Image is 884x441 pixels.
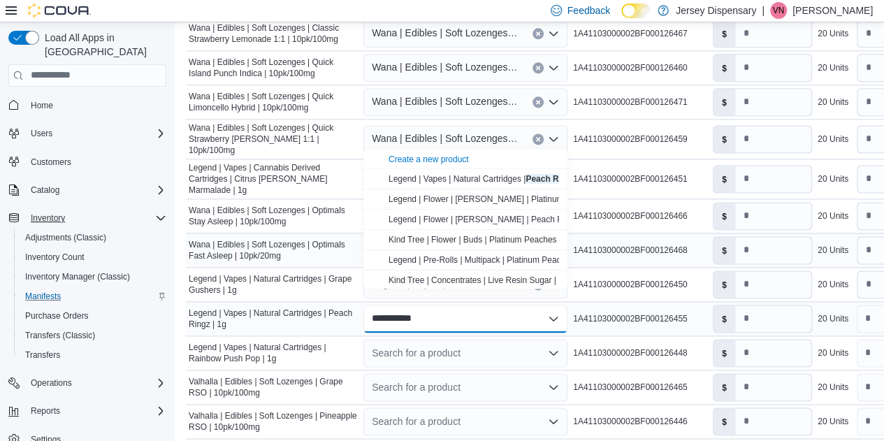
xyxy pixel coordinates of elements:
[3,152,172,172] button: Customers
[372,59,519,75] span: Wana | Edibles | Soft Lozenges | Quick Island Punch Indica | 10pk/100mg
[548,382,559,393] button: Open list of options
[573,173,688,185] span: 1A41103000002BF000126451
[372,93,519,110] span: Wana | Edibles | Soft Lozenges | Quick Limoncello Hybrid | 10pk/100mg
[389,255,614,265] span: Legend | Pre-Rolls | Multipack | Platinum Peaches | 7pk/7.0g
[532,133,544,145] button: Clear input
[818,279,848,290] div: 20 Units
[818,173,848,185] div: 20 Units
[20,347,166,363] span: Transfers
[713,126,735,152] label: $
[25,330,95,341] span: Transfers (Classic)
[14,326,172,345] button: Transfers (Classic)
[818,210,848,222] div: 20 Units
[189,273,358,296] span: Legend | Vapes | Natural Cartridges | Grape Gushers | 1g
[818,245,848,256] div: 20 Units
[548,28,559,39] button: Open list of options
[818,382,848,393] div: 20 Units
[20,308,166,324] span: Purchase Orders
[573,279,688,290] span: 1A41103000002BF000126450
[25,97,59,114] a: Home
[532,96,544,108] button: Clear input
[3,95,172,115] button: Home
[25,182,166,198] span: Catalog
[39,31,166,59] span: Load All Apps in [GEOGRAPHIC_DATA]
[363,210,567,230] button: Legend | Flower | Littles | Peach Rings | 28g
[713,408,735,435] label: $
[792,2,873,19] p: [PERSON_NAME]
[3,180,172,200] button: Catalog
[573,96,688,108] span: 1A41103000002BF000126471
[20,327,101,344] a: Transfers (Classic)
[773,2,785,19] span: VN
[770,2,787,19] div: Vinny Nguyen
[25,310,89,321] span: Purchase Orders
[189,57,358,79] span: Wana | Edibles | Soft Lozenges | Quick Island Punch Indica | 10pk/100mg
[363,250,567,270] button: Legend | Pre-Rolls | Multipack | Platinum Peaches | 7pk/7.0g
[573,62,688,73] span: 1A41103000002BF000126460
[25,375,78,391] button: Operations
[25,210,166,226] span: Inventory
[818,62,848,73] div: 20 Units
[548,133,559,145] button: Open list of options
[189,162,358,196] span: Legend | Vapes | Cannabis Derived Cartridges | Citrus [PERSON_NAME] Marmalade | 1g
[548,416,559,427] button: Open list of options
[25,125,58,142] button: Users
[363,189,567,210] button: Legend | Flower | Littles | Platinum Peaches | 28g
[621,3,651,18] input: Dark Mode
[3,401,172,421] button: Reports
[31,212,65,224] span: Inventory
[20,249,166,266] span: Inventory Count
[14,287,172,306] button: Manifests
[28,3,91,17] img: Cova
[713,374,735,400] label: $
[363,230,567,250] button: Kind Tree | Flower | Buds | Platinum Peaches | 14g
[14,228,172,247] button: Adjustments (Classic)
[713,237,735,263] label: $
[25,153,166,171] span: Customers
[713,305,735,332] label: $
[20,327,166,344] span: Transfers (Classic)
[25,154,77,171] a: Customers
[713,55,735,81] label: $
[25,271,130,282] span: Inventory Manager (Classic)
[818,313,848,324] div: 20 Units
[3,124,172,143] button: Users
[189,122,358,156] span: Wana | Edibles | Soft Lozenges | Quick Strawberry [PERSON_NAME] 1:1 | 10pk/100mg
[31,377,72,389] span: Operations
[713,20,735,47] label: $
[389,154,469,165] button: Create a new product
[189,342,358,364] span: Legend | Vapes | Natural Cartridges | Rainbow Push Pop | 1g
[25,403,166,419] span: Reports
[189,205,358,227] span: Wana | Edibles | Soft Lozenges | Optimals Stay Asleep | 10pk/100mg
[363,149,567,352] div: Choose from the following options
[389,235,577,245] span: Kind Tree | Flower | Buds | Platinum Peaches | 14g
[621,18,622,19] span: Dark Mode
[25,232,106,243] span: Adjustments (Classic)
[389,215,600,224] span: Legend | Flower | [PERSON_NAME] | Peach Rings | 28g
[189,22,358,45] span: Wana | Edibles | Soft Lozenges | Classic Strawberry Lemonade 1:1 | 10pk/100mg
[189,308,358,330] span: Legend | Vapes | Natural Cartridges | Peach Ringz | 1g
[25,125,166,142] span: Users
[532,28,544,39] button: Clear input
[363,149,567,169] button: Create a new product
[25,349,60,361] span: Transfers
[14,345,172,365] button: Transfers
[713,203,735,229] label: $
[526,174,575,184] mark: Peach Ringz
[567,3,610,17] span: Feedback
[25,182,65,198] button: Catalog
[818,416,848,427] div: 20 Units
[762,2,765,19] p: |
[189,239,358,261] span: Wana | Edibles | Soft Lozenges | Optimals Fast Asleep | 10pk/20mg
[548,96,559,108] button: Open list of options
[818,347,848,359] div: 20 Units
[25,291,61,302] span: Manifests
[573,382,688,393] span: 1A41103000002BF000126465
[389,174,589,184] span: Legend | Vapes | Natural Cartridges | | 1g
[189,410,358,433] span: Valhalla | Edibles | Soft Lozenges | Pineapple RSO | 10pk/100mg
[189,91,358,113] span: Wana | Edibles | Soft Lozenges | Quick Limoncello Hybrid | 10pk/100mg
[189,376,358,398] span: Valhalla | Edibles | Soft Lozenges | Grape RSO | 10pk/100mg
[372,130,519,147] span: Wana | Edibles | Soft Lozenges | Quick Strawberry [PERSON_NAME] 1:1 | 10pk/100mg
[20,288,66,305] a: Manifests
